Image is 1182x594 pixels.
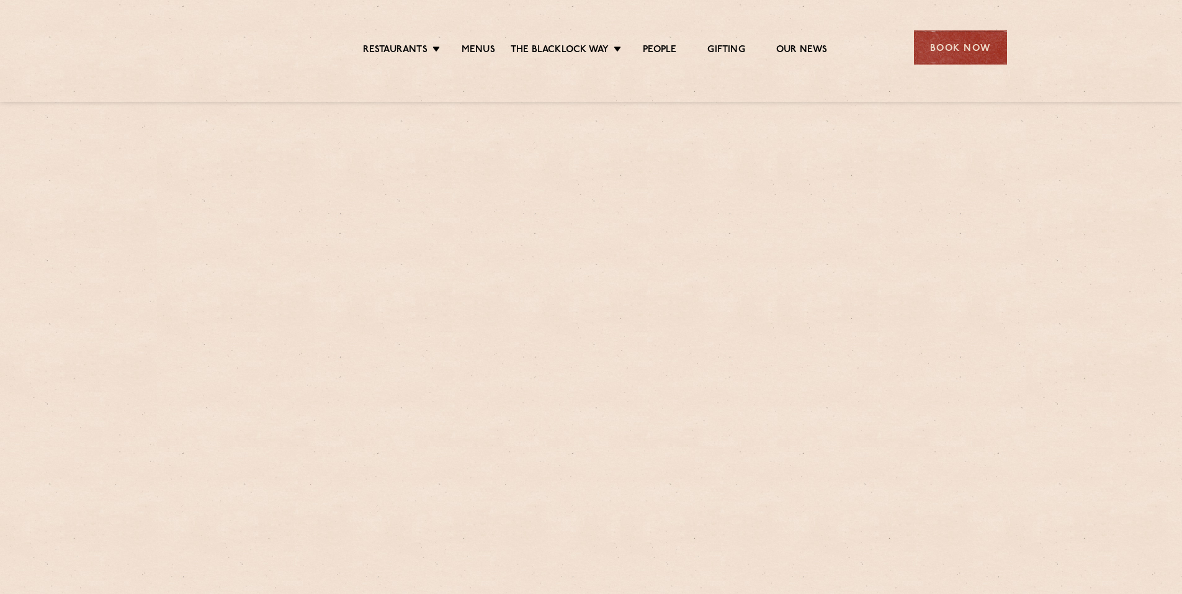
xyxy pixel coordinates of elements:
a: The Blacklock Way [511,44,609,58]
img: svg%3E [176,12,283,83]
a: Restaurants [363,44,428,58]
a: Our News [776,44,828,58]
a: People [643,44,676,58]
a: Menus [462,44,495,58]
div: Book Now [914,30,1007,65]
a: Gifting [707,44,745,58]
